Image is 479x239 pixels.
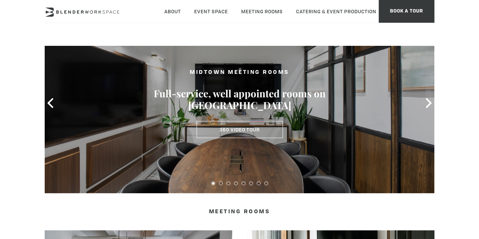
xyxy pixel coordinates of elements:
[83,208,396,215] h4: Meeting Rooms
[343,142,479,239] iframe: Chat Widget
[197,121,283,138] a: 360 Video Tour
[153,68,327,78] h2: MIDTOWN MEETING ROOMS
[153,87,327,111] h3: Full-service, well appointed rooms on [GEOGRAPHIC_DATA]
